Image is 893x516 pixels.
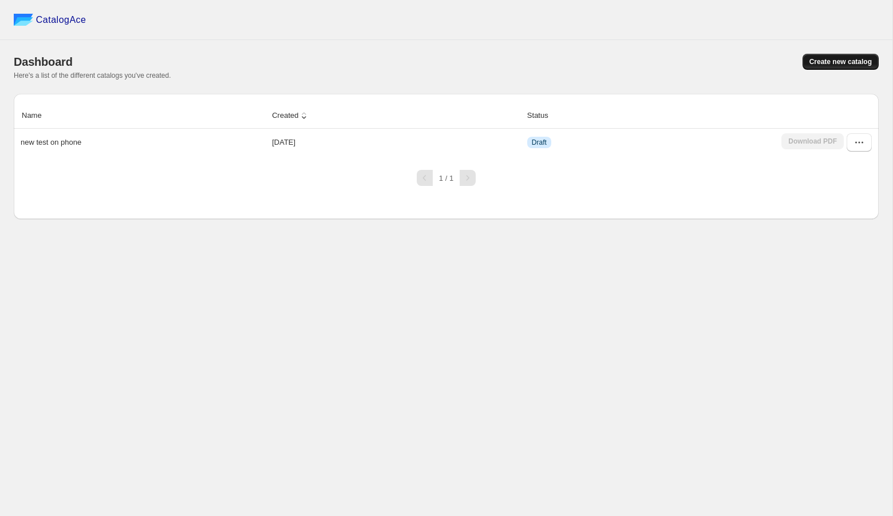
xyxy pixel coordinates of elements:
button: Status [525,105,562,126]
button: Name [20,105,55,126]
button: Create new catalog [803,54,879,70]
span: Create new catalog [809,57,872,66]
span: Dashboard [14,55,73,68]
td: [DATE] [268,129,524,156]
span: Draft [532,138,547,147]
span: 1 / 1 [439,174,453,182]
button: Created [270,105,311,126]
img: catalog ace [14,14,33,26]
span: CatalogAce [36,14,86,26]
span: Here's a list of the different catalogs you've created. [14,72,171,80]
p: new test on phone [21,137,81,148]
